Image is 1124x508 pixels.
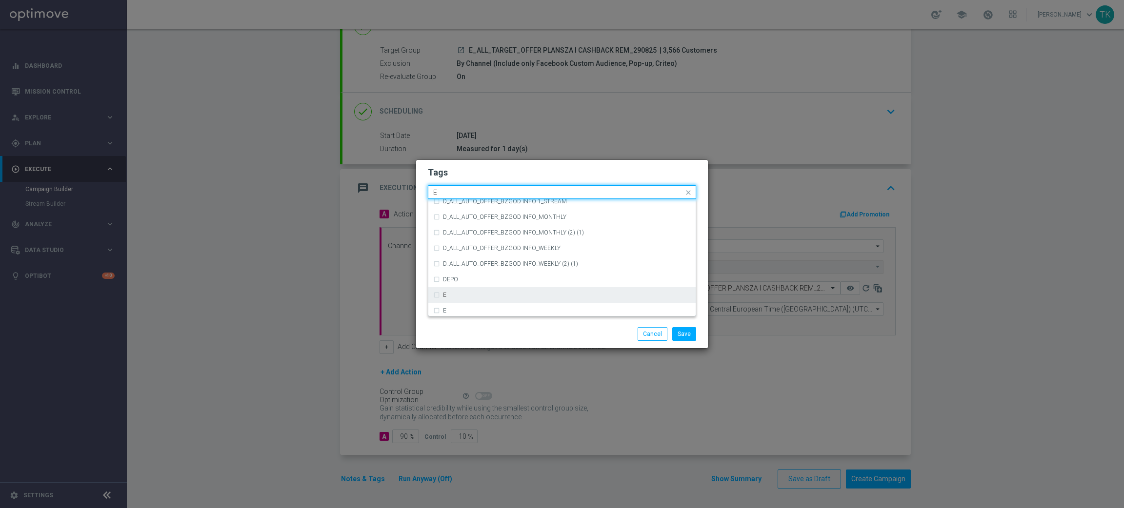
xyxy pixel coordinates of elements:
[433,272,691,287] div: DEPO
[433,256,691,272] div: D_ALL_AUTO_OFFER_BZGOD INFO_WEEKLY (2) (1)
[443,308,446,313] label: E
[443,198,567,204] label: D_ALL_AUTO_OFFER_BZGOD INFO 1_STREAM
[433,194,691,209] div: D_ALL_AUTO_OFFER_BZGOD INFO 1_STREAM
[443,245,561,251] label: D_ALL_AUTO_OFFER_BZGOD INFO_WEEKLY
[443,292,446,298] label: E
[433,225,691,240] div: D_ALL_AUTO_OFFER_BZGOD INFO_MONTHLY (2) (1)
[433,240,691,256] div: D_ALL_AUTO_OFFER_BZGOD INFO_WEEKLY
[443,261,578,267] label: D_ALL_AUTO_OFFER_BZGOD INFO_WEEKLY (2) (1)
[672,327,696,341] button: Save
[428,199,696,316] ng-dropdown-panel: Options list
[443,214,566,220] label: D_ALL_AUTO_OFFER_BZGOD INFO_MONTHLY
[443,230,584,235] label: D_ALL_AUTO_OFFER_BZGOD INFO_MONTHLY (2) (1)
[433,303,691,318] div: E
[433,209,691,225] div: D_ALL_AUTO_OFFER_BZGOD INFO_MONTHLY
[638,327,667,341] button: Cancel
[443,276,458,282] label: DEPO
[428,167,696,178] h2: Tags
[433,287,691,303] div: E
